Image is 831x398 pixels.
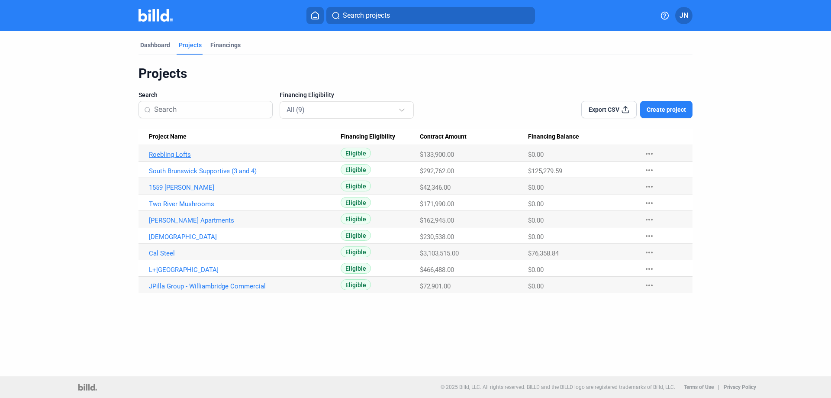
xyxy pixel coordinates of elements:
[528,217,544,224] span: $0.00
[138,9,173,22] img: Billd Company Logo
[684,384,714,390] b: Terms of Use
[644,149,654,159] mat-icon: more_horiz
[420,217,454,224] span: $162,945.00
[528,133,635,141] div: Financing Balance
[341,214,371,224] span: Eligible
[528,167,562,175] span: $125,279.59
[138,91,158,99] span: Search
[680,10,688,21] span: JN
[140,41,170,49] div: Dashboard
[149,217,341,224] a: [PERSON_NAME] Apartments
[420,233,454,241] span: $230,538.00
[341,263,371,274] span: Eligible
[528,133,579,141] span: Financing Balance
[420,282,451,290] span: $72,901.00
[341,133,420,141] div: Financing Eligibility
[341,181,371,191] span: Eligible
[644,198,654,208] mat-icon: more_horiz
[280,91,334,99] span: Financing Eligibility
[149,151,341,159] a: Roebling Lofts
[644,264,654,274] mat-icon: more_horiz
[341,148,371,159] span: Eligible
[149,282,341,290] a: JPilla Group - Williambridge Commercial
[644,247,654,258] mat-icon: more_horiz
[420,184,451,191] span: $42,346.00
[154,100,267,119] input: Search
[528,282,544,290] span: $0.00
[149,249,341,257] a: Cal Steel
[528,200,544,208] span: $0.00
[341,197,371,208] span: Eligible
[644,181,654,192] mat-icon: more_horiz
[644,231,654,241] mat-icon: more_horiz
[640,101,692,118] button: Create project
[589,105,619,114] span: Export CSV
[420,266,454,274] span: $466,488.00
[647,105,686,114] span: Create project
[341,246,371,257] span: Eligible
[441,384,675,390] p: © 2025 Billd, LLC. All rights reserved. BILLD and the BILLD logo are registered trademarks of Bil...
[528,233,544,241] span: $0.00
[149,184,341,191] a: 1559 [PERSON_NAME]
[287,106,305,114] mat-select-trigger: All (9)
[149,167,341,175] a: South Brunswick Supportive (3 and 4)
[138,65,692,82] div: Projects
[644,280,654,291] mat-icon: more_horiz
[341,164,371,175] span: Eligible
[326,7,535,24] button: Search projects
[149,266,341,274] a: L+[GEOGRAPHIC_DATA]
[149,233,341,241] a: [DEMOGRAPHIC_DATA]
[149,200,341,208] a: Two River Mushrooms
[420,249,459,257] span: $3,103,515.00
[78,384,97,391] img: logo
[149,133,187,141] span: Project Name
[149,133,341,141] div: Project Name
[179,41,202,49] div: Projects
[718,384,719,390] p: |
[528,151,544,159] span: $0.00
[420,133,528,141] div: Contract Amount
[420,133,467,141] span: Contract Amount
[528,184,544,191] span: $0.00
[724,384,756,390] b: Privacy Policy
[528,249,559,257] span: $76,358.84
[343,10,390,21] span: Search projects
[420,167,454,175] span: $292,762.00
[644,214,654,225] mat-icon: more_horiz
[675,7,692,24] button: JN
[341,230,371,241] span: Eligible
[420,151,454,159] span: $133,900.00
[341,279,371,290] span: Eligible
[528,266,544,274] span: $0.00
[210,41,241,49] div: Financings
[341,133,395,141] span: Financing Eligibility
[644,165,654,175] mat-icon: more_horiz
[420,200,454,208] span: $171,990.00
[581,101,637,118] button: Export CSV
